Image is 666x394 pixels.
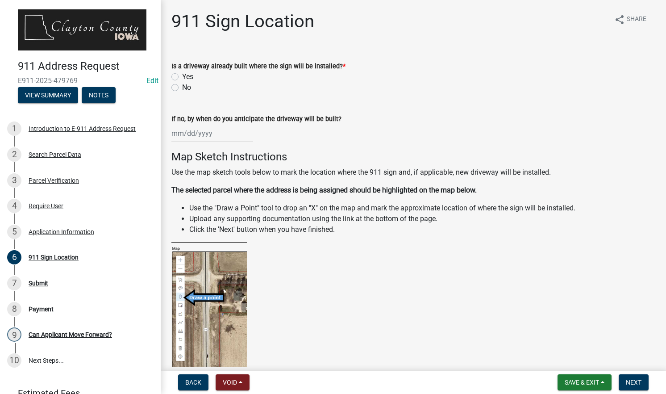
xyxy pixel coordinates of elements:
span: E911-2025-479769 [18,76,143,85]
div: 1 [7,122,21,136]
span: Void [223,379,237,386]
div: Payment [29,306,54,312]
button: shareShare [607,11,654,28]
input: mm/dd/yyyy [171,124,253,143]
div: Application Information [29,229,94,235]
label: No [182,82,191,93]
label: If no, by when do you anticipate the driveway will be built? [171,116,341,122]
div: 3 [7,173,21,188]
div: 8 [7,302,21,316]
div: 10 [7,353,21,368]
button: Back [178,374,208,390]
button: Notes [82,87,116,103]
wm-modal-confirm: Summary [18,92,78,99]
wm-modal-confirm: Edit Application Number [146,76,158,85]
label: Yes [182,71,193,82]
div: 4 [7,199,21,213]
img: Clayton County, Iowa [18,9,146,50]
div: Parcel Verification [29,177,79,184]
h4: Map Sketch Instructions [171,151,655,163]
li: Upload any supporting documentation using the link at the bottom of the page. [189,214,655,224]
i: share [614,14,625,25]
div: Can Applicant Move Forward? [29,331,112,338]
h1: 911 Sign Location [171,11,314,32]
button: Save & Exit [558,374,612,390]
div: 5 [7,225,21,239]
span: Share [627,14,646,25]
span: Back [185,379,201,386]
button: Void [216,374,250,390]
a: Edit [146,76,158,85]
div: 6 [7,250,21,264]
div: 9 [7,327,21,342]
li: Click the 'Next' button when you have finished. [189,224,655,235]
span: Next [626,379,641,386]
div: Submit [29,280,48,286]
div: Introduction to E-911 Address Request [29,126,136,132]
div: Search Parcel Data [29,151,81,158]
p: Use the map sketch tools below to mark the location where the 911 sign and, if applicable, new dr... [171,167,655,178]
label: Is a driveway already built where the sign will be installed? [171,63,345,70]
li: Use the "Draw a Point" tool to drop an "X" on the map and mark the approximate location of where ... [189,203,655,214]
wm-modal-confirm: Notes [82,92,116,99]
strong: The selected parcel where the address is being assigned should be highlighted on the map below. [171,186,477,194]
h4: 911 Address Request [18,60,154,73]
div: Require User [29,203,63,209]
div: 7 [7,276,21,290]
button: View Summary [18,87,78,103]
button: Next [619,374,649,390]
div: 911 Sign Location [29,254,79,260]
div: 2 [7,147,21,162]
span: Save & Exit [565,379,599,386]
img: Draw_a_point_ea4a8c22-9df8-41e5-a5ab-daab6ed03b1d.png [171,242,247,384]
